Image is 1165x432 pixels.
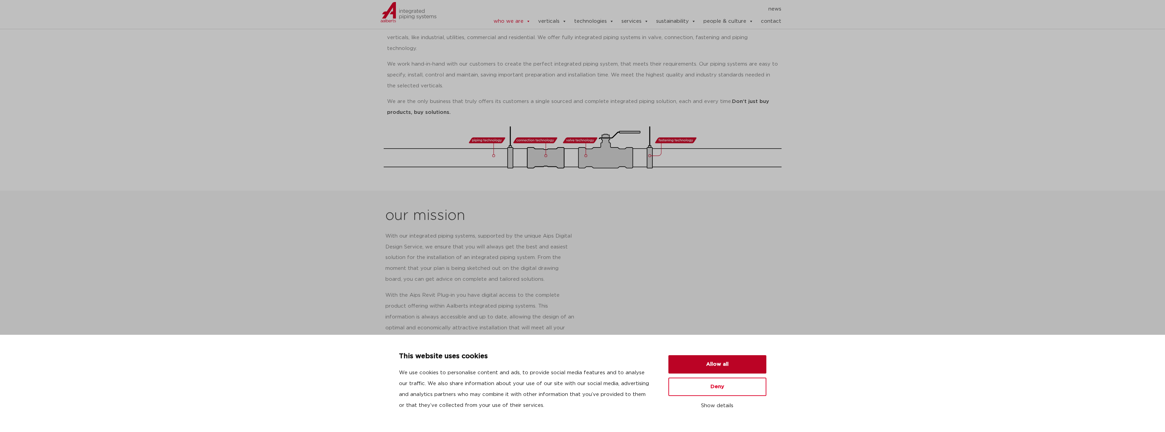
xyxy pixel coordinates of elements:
[399,367,652,411] p: We use cookies to personalise content and ads, to provide social media features and to analyse ou...
[538,15,567,28] a: verticals
[385,290,575,344] p: With the Aips Revit Plug-in you have digital access to the complete product offering within Aalbe...
[668,378,766,396] button: Deny
[385,231,575,285] p: With our integrated piping systems, supported by the unique Aips Digital Design Service, we ensur...
[761,15,781,28] a: contact
[473,4,782,15] nav: Menu
[668,400,766,412] button: Show details
[399,351,652,362] p: This website uses cookies
[668,355,766,374] button: Allow all
[387,59,778,91] p: We work hand-in-hand with our customers to create the perfect integrated piping system, that meet...
[387,96,778,118] p: We are the only business that truly offers its customers a single sourced and complete integrated...
[574,15,614,28] a: technologies
[621,15,649,28] a: services
[768,4,781,15] a: news
[385,208,585,224] h2: our mission
[494,15,531,28] a: who we are
[656,15,696,28] a: sustainability
[703,15,753,28] a: people & culture
[387,21,778,54] p: Aalberts integrated piping systems engineers the most advanced integrated piping systems for the ...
